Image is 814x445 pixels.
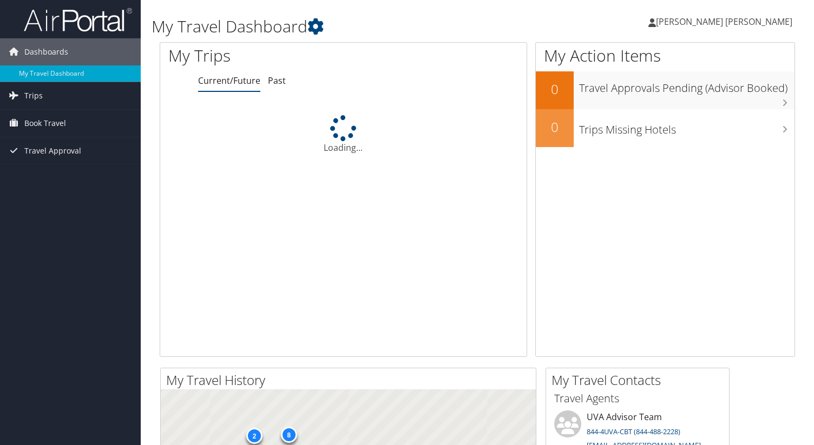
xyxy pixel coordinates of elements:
h2: My Travel Contacts [552,371,729,389]
div: 8 [280,427,297,443]
a: Current/Future [198,75,260,87]
img: airportal-logo.png [24,7,132,32]
a: 0Trips Missing Hotels [536,109,795,147]
h3: Trips Missing Hotels [579,117,795,137]
h1: My Travel Dashboard [152,15,586,38]
a: [PERSON_NAME] [PERSON_NAME] [648,5,803,38]
span: [PERSON_NAME] [PERSON_NAME] [656,16,792,28]
a: Past [268,75,286,87]
h2: 0 [536,118,574,136]
h3: Travel Agents [554,391,721,406]
h3: Travel Approvals Pending (Advisor Booked) [579,75,795,96]
div: 2 [246,428,262,444]
span: Book Travel [24,110,66,137]
a: 0Travel Approvals Pending (Advisor Booked) [536,71,795,109]
div: Loading... [160,115,527,154]
span: Travel Approval [24,137,81,164]
a: 844-4UVA-CBT (844-488-2228) [587,427,680,436]
span: Trips [24,82,43,109]
h1: My Action Items [536,44,795,67]
span: Dashboards [24,38,68,65]
h2: 0 [536,80,574,98]
h1: My Trips [168,44,366,67]
h2: My Travel History [166,371,536,389]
